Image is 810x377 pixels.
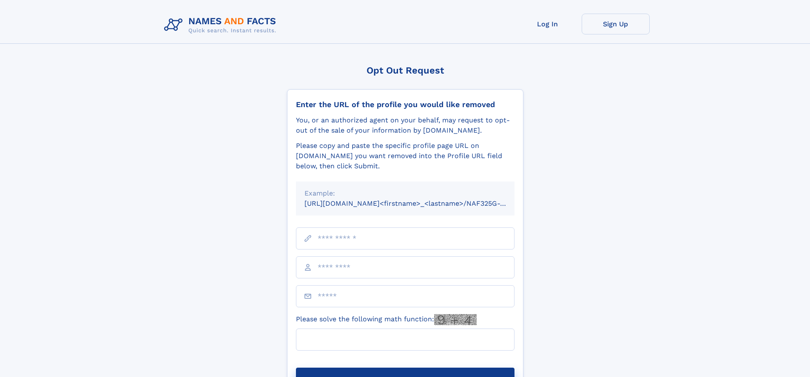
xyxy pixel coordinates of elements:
[296,141,514,171] div: Please copy and paste the specific profile page URL on [DOMAIN_NAME] you want removed into the Pr...
[304,199,531,207] small: [URL][DOMAIN_NAME]<firstname>_<lastname>/NAF325G-xxxxxxxx
[304,188,506,198] div: Example:
[287,65,523,76] div: Opt Out Request
[514,14,582,34] a: Log In
[161,14,283,37] img: Logo Names and Facts
[296,314,477,325] label: Please solve the following math function:
[582,14,650,34] a: Sign Up
[296,115,514,136] div: You, or an authorized agent on your behalf, may request to opt-out of the sale of your informatio...
[296,100,514,109] div: Enter the URL of the profile you would like removed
